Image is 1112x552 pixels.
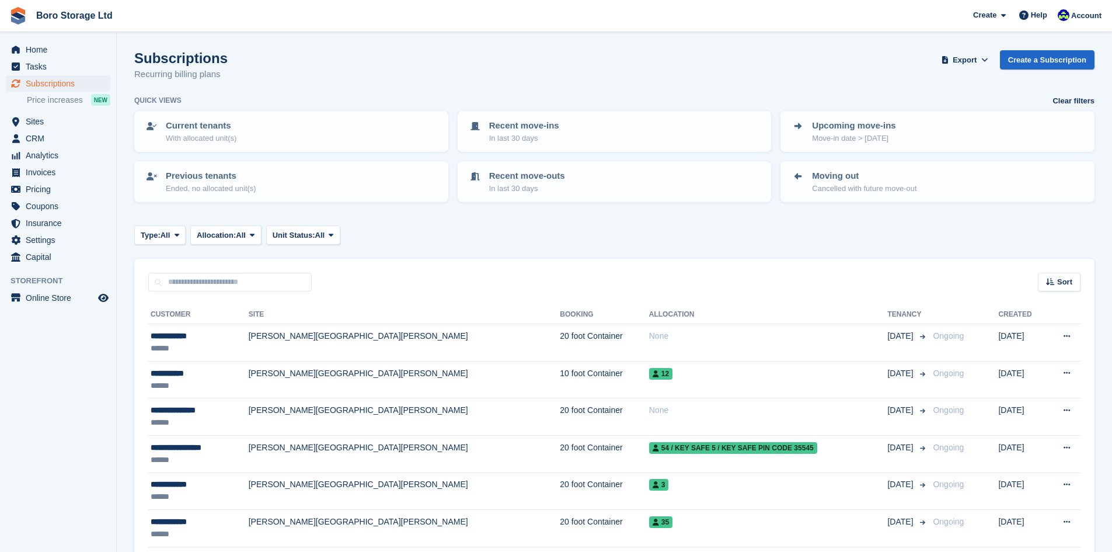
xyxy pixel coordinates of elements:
span: Ongoing [933,480,964,489]
p: Recurring billing plans [134,68,228,81]
span: Type: [141,230,161,241]
span: All [161,230,170,241]
span: Account [1071,10,1101,22]
td: [DATE] [998,510,1045,547]
td: [DATE] [998,473,1045,510]
span: All [236,230,246,241]
p: Recent move-outs [489,169,565,183]
span: Invoices [26,164,96,180]
a: Boro Storage Ltd [32,6,117,25]
a: menu [6,215,110,231]
a: menu [6,58,110,75]
td: 20 foot Container [560,398,649,436]
a: menu [6,130,110,147]
td: [PERSON_NAME][GEOGRAPHIC_DATA][PERSON_NAME] [249,324,560,362]
a: Recent move-outs In last 30 days [459,162,771,201]
span: [DATE] [887,404,915,416]
th: Tenancy [887,305,928,324]
span: Create [973,9,996,21]
p: Previous tenants [166,169,256,183]
p: In last 30 days [489,133,559,144]
a: Previous tenants Ended, no allocated unit(s) [135,162,447,201]
a: menu [6,164,110,180]
span: Online Store [26,290,96,306]
td: 20 foot Container [560,510,649,547]
td: 10 foot Container [560,361,649,398]
span: [DATE] [887,516,915,528]
p: In last 30 days [489,183,565,195]
a: menu [6,147,110,164]
span: Home [26,41,96,58]
button: Export [939,50,991,70]
td: [PERSON_NAME][GEOGRAPHIC_DATA][PERSON_NAME] [249,510,560,547]
p: Cancelled with future move-out [812,183,916,195]
div: None [649,404,888,416]
p: Recent move-ins [489,119,559,133]
span: [DATE] [887,330,915,342]
th: Created [998,305,1045,324]
span: 54 / Key safe 5 / Key safe PIN code 35545 [649,442,817,454]
td: [DATE] [998,324,1045,362]
p: With allocated unit(s) [166,133,236,144]
div: None [649,330,888,342]
a: Current tenants With allocated unit(s) [135,112,447,151]
span: Pricing [26,181,96,197]
a: Upcoming move-ins Move-in date > [DATE] [782,112,1093,151]
span: Unit Status: [273,230,315,241]
button: Type: All [134,225,186,245]
img: stora-icon-8386f47178a22dfd0bd8f6a31ec36ba5ce8667c1dd55bd0f319d3a0aa187defe.svg [9,7,27,25]
a: menu [6,198,110,214]
h1: Subscriptions [134,50,228,66]
span: Tasks [26,58,96,75]
a: menu [6,113,110,130]
span: 3 [649,479,669,491]
span: Subscriptions [26,75,96,92]
td: [PERSON_NAME][GEOGRAPHIC_DATA][PERSON_NAME] [249,361,560,398]
span: Ongoing [933,369,964,378]
span: Insurance [26,215,96,231]
th: Allocation [649,305,888,324]
button: Unit Status: All [266,225,340,245]
span: Ongoing [933,517,964,526]
td: [PERSON_NAME][GEOGRAPHIC_DATA][PERSON_NAME] [249,473,560,510]
span: Ongoing [933,331,964,341]
a: menu [6,181,110,197]
a: Price increases NEW [27,93,110,106]
td: [DATE] [998,398,1045,436]
img: Tobie Hillier [1058,9,1069,21]
span: Storefront [11,275,116,287]
a: menu [6,232,110,248]
td: 20 foot Container [560,473,649,510]
p: Moving out [812,169,916,183]
p: Move-in date > [DATE] [812,133,895,144]
td: [PERSON_NAME][GEOGRAPHIC_DATA][PERSON_NAME] [249,435,560,473]
td: [DATE] [998,361,1045,398]
td: 20 foot Container [560,435,649,473]
span: [DATE] [887,478,915,491]
p: Ended, no allocated unit(s) [166,183,256,195]
a: menu [6,290,110,306]
span: 35 [649,516,672,528]
a: menu [6,75,110,92]
span: Ongoing [933,443,964,452]
p: Upcoming move-ins [812,119,895,133]
span: Capital [26,249,96,265]
div: NEW [91,94,110,106]
span: All [315,230,325,241]
span: CRM [26,130,96,147]
a: Moving out Cancelled with future move-out [782,162,1093,201]
a: Preview store [96,291,110,305]
th: Site [249,305,560,324]
span: Allocation: [197,230,236,241]
a: Recent move-ins In last 30 days [459,112,771,151]
td: 20 foot Container [560,324,649,362]
span: Coupons [26,198,96,214]
h6: Quick views [134,95,182,106]
span: Settings [26,232,96,248]
td: [PERSON_NAME][GEOGRAPHIC_DATA][PERSON_NAME] [249,398,560,436]
span: Sort [1057,276,1072,288]
span: [DATE] [887,367,915,380]
span: 12 [649,368,672,380]
td: [DATE] [998,435,1045,473]
a: Create a Subscription [1000,50,1094,70]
